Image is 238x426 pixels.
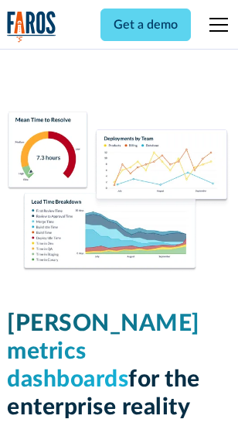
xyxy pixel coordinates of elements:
[200,6,231,43] div: menu
[7,310,231,421] h1: for the enterprise reality
[100,9,191,41] a: Get a demo
[7,11,56,43] a: home
[7,112,231,273] img: Dora Metrics Dashboard
[7,312,200,391] span: [PERSON_NAME] metrics dashboards
[7,11,56,43] img: Logo of the analytics and reporting company Faros.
